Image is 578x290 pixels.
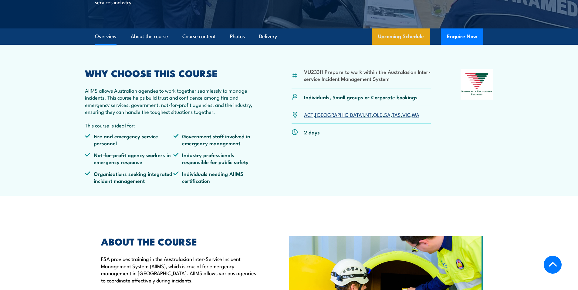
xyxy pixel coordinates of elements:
[85,133,174,147] li: Fire and emergency service personnel
[304,111,313,118] a: ACT
[95,28,117,44] a: Overview
[461,69,493,100] img: Nationally Recognised Training logo.
[304,68,431,82] li: VU23311 Prepare to work within the Australasian Inter-service Incident Management System
[365,111,372,118] a: NT
[402,111,410,118] a: VIC
[384,111,390,118] a: SA
[392,111,401,118] a: TAS
[85,122,262,129] p: This course is ideal for:
[372,28,430,45] a: Upcoming Schedule
[259,28,277,44] a: Delivery
[373,111,383,118] a: QLD
[173,170,262,184] li: Individuals needing AIIMS certification
[85,151,174,166] li: Not-for-profit agency workers in emergency response
[304,94,417,101] p: Individuals, Small groups or Corporate bookings
[304,111,419,118] p: , , , , , , ,
[85,170,174,184] li: Organisations seeking integrated incident management
[441,28,483,45] button: Enquire Now
[173,133,262,147] li: Government staff involved in emergency management
[85,69,262,77] h2: WHY CHOOSE THIS COURSE
[131,28,168,44] a: About the course
[101,237,261,246] h2: ABOUT THE COURSE
[315,111,364,118] a: [GEOGRAPHIC_DATA]
[173,151,262,166] li: Industry professionals responsible for public safety
[230,28,245,44] a: Photos
[182,28,216,44] a: Course content
[101,255,261,284] p: FSA provides training in the Australasian Inter-Service Incident Management System (AIIMS), which...
[85,87,262,115] p: AIIMS allows Australian agencies to work together seamlessly to manage incidents. This course hel...
[304,129,320,136] p: 2 days
[412,111,419,118] a: WA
